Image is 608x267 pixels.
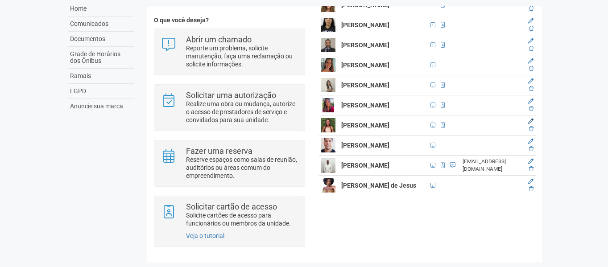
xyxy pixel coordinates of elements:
a: Editar membro [528,98,534,104]
a: Solicitar uma autorização Realize uma obra ou mudança, autorize o acesso de prestadores de serviç... [161,91,298,124]
a: LGPD [68,84,134,99]
img: user.png [321,118,335,132]
a: Documentos [68,32,134,47]
a: Editar membro [528,78,534,84]
img: user.png [321,38,335,52]
a: Solicitar cartão de acesso Solicite cartões de acesso para funcionários ou membros da unidade. [161,203,298,227]
strong: [PERSON_NAME] [341,82,389,89]
a: Excluir membro [529,45,534,52]
img: user.png [321,138,335,152]
strong: [PERSON_NAME] [341,62,389,69]
a: Excluir membro [529,25,534,32]
a: Home [68,1,134,16]
strong: Solicitar cartão de acesso [186,202,277,211]
h4: O que você deseja? [154,17,305,24]
div: [EMAIL_ADDRESS][DOMAIN_NAME] [463,158,521,173]
p: Reserve espaços como salas de reunião, auditórios ou áreas comum do empreendimento. [186,156,298,180]
a: Editar membro [528,118,534,124]
a: Excluir membro [529,186,534,192]
strong: Abrir um chamado [186,35,252,44]
p: Realize uma obra ou mudança, autorize o acesso de prestadores de serviço e convidados para sua un... [186,100,298,124]
strong: Solicitar uma autorização [186,90,276,100]
p: Reporte um problema, solicite manutenção, faça uma reclamação ou solicite informações. [186,44,298,68]
a: Editar membro [528,138,534,144]
a: Excluir membro [529,86,534,92]
a: Veja o tutorial [186,232,224,239]
a: Comunicados [68,16,134,32]
strong: [PERSON_NAME] [341,122,389,129]
img: user.png [321,98,335,112]
a: Excluir membro [529,5,534,12]
a: Fazer uma reserva Reserve espaços como salas de reunião, auditórios ou áreas comum do empreendime... [161,147,298,180]
img: user.png [321,58,335,72]
img: user.png [321,158,335,173]
p: Solicite cartões de acesso para funcionários ou membros da unidade. [186,211,298,227]
strong: Fazer uma reserva [186,146,252,156]
img: user.png [321,18,335,32]
a: Excluir membro [529,66,534,72]
a: Abrir um chamado Reporte um problema, solicite manutenção, faça uma reclamação ou solicite inform... [161,36,298,68]
strong: [PERSON_NAME] [341,102,389,109]
img: user.png [321,78,335,92]
a: Excluir membro [529,106,534,112]
a: Editar membro [528,158,534,164]
a: Excluir membro [529,166,534,172]
a: Editar membro [528,18,534,24]
a: Editar membro [528,58,534,64]
a: Excluir membro [529,126,534,132]
a: Anuncie sua marca [68,99,134,114]
strong: [PERSON_NAME] [341,41,389,49]
img: user.png [321,178,335,193]
strong: [PERSON_NAME] de Jesus [341,182,416,189]
a: Editar membro [528,38,534,44]
strong: [PERSON_NAME] [341,142,389,149]
strong: [PERSON_NAME] [341,162,389,169]
a: Ramais [68,69,134,84]
a: Excluir membro [529,146,534,152]
strong: [PERSON_NAME] [341,21,389,29]
a: Grade de Horários dos Ônibus [68,47,134,69]
a: Editar membro [528,178,534,185]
